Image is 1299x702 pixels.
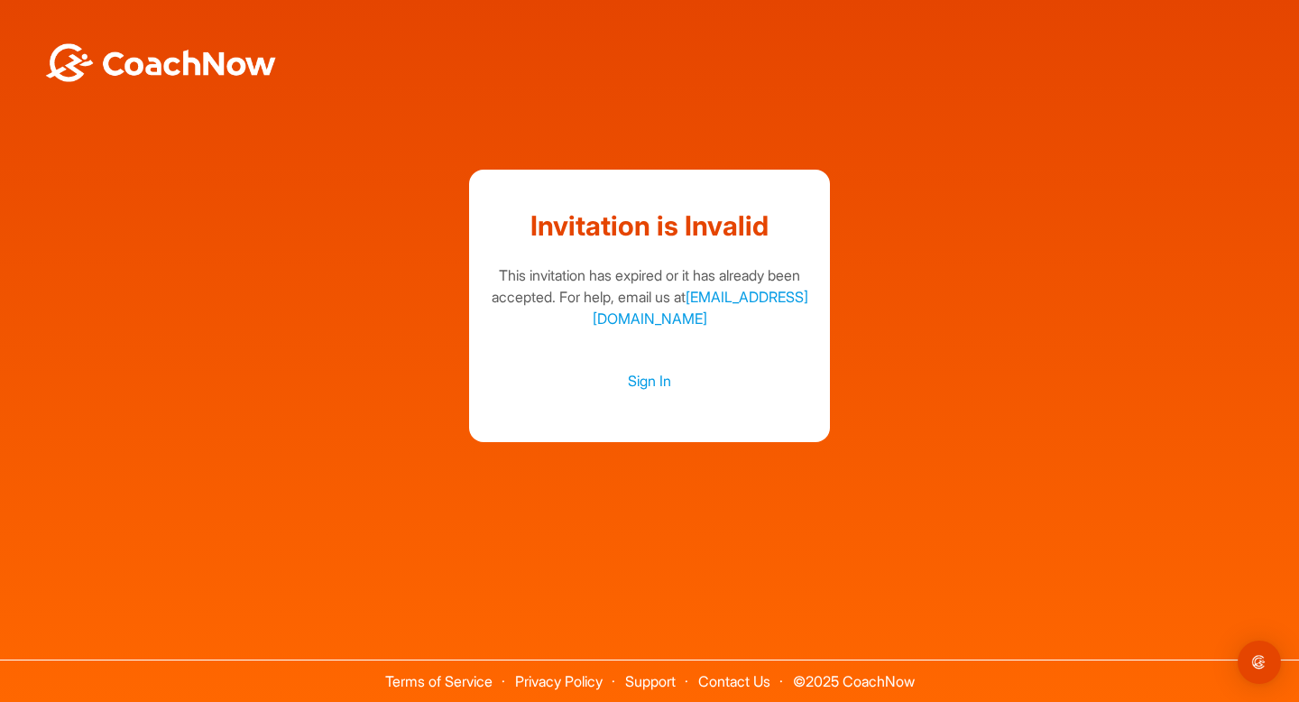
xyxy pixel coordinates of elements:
[593,288,808,328] a: [EMAIL_ADDRESS][DOMAIN_NAME]
[515,672,603,690] a: Privacy Policy
[487,369,812,393] a: Sign In
[385,672,493,690] a: Terms of Service
[487,264,812,329] div: This invitation has expired or it has already been accepted. For help, email us at
[625,672,676,690] a: Support
[43,43,278,82] img: BwLJSsUCoWCh5upNqxVrqldRgqLPVwmV24tXu5FoVAoFEpwwqQ3VIfuoInZCoVCoTD4vwADAC3ZFMkVEQFDAAAAAElFTkSuQmCC
[698,672,770,690] a: Contact Us
[1238,641,1281,684] div: Open Intercom Messenger
[784,660,924,688] span: © 2025 CoachNow
[487,206,812,246] h1: Invitation is Invalid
